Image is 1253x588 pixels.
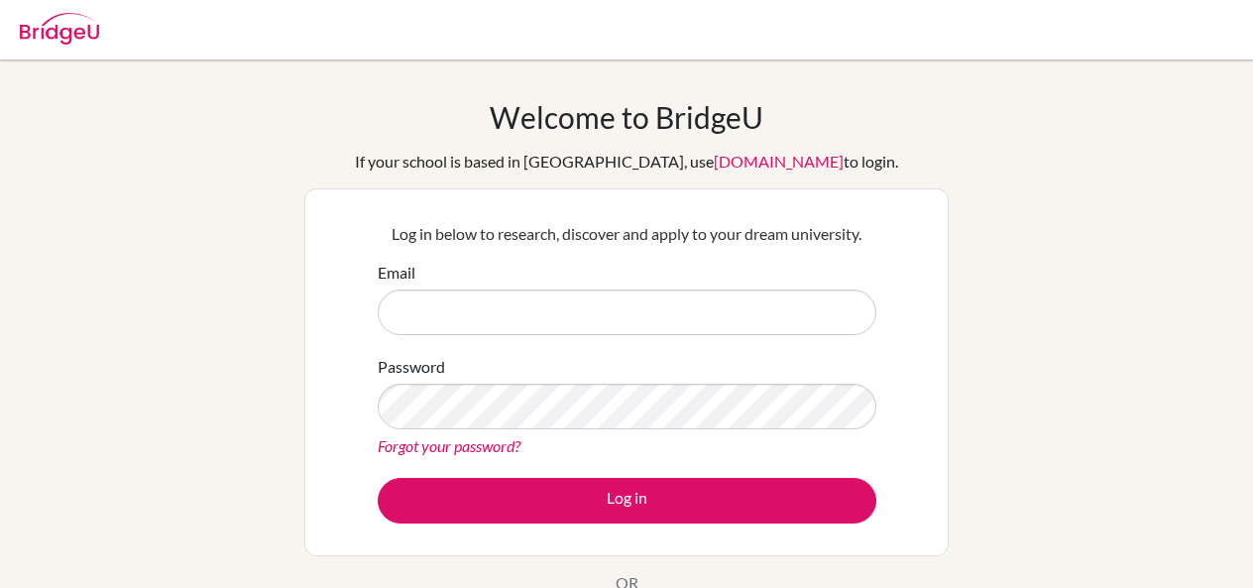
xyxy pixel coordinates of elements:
h1: Welcome to BridgeU [490,99,763,135]
div: If your school is based in [GEOGRAPHIC_DATA], use to login. [355,150,898,174]
label: Email [378,261,415,285]
img: Bridge-U [20,13,99,45]
a: Forgot your password? [378,436,520,455]
label: Password [378,355,445,379]
p: Log in below to research, discover and apply to your dream university. [378,222,876,246]
button: Log in [378,478,876,524]
a: [DOMAIN_NAME] [714,152,844,171]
